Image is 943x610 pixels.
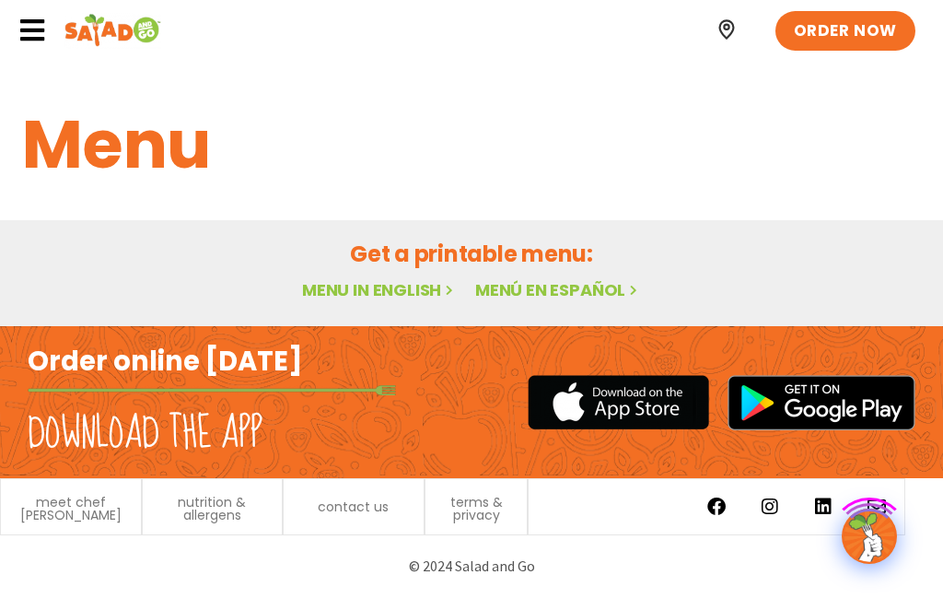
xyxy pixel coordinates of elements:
[302,278,457,301] a: Menu in English
[28,345,303,380] h2: Order online [DATE]
[18,554,925,579] p: © 2024 Salad and Go
[728,375,915,430] img: google_play
[64,12,161,49] img: Header logo
[318,500,389,513] a: contact us
[794,20,897,42] span: ORDER NOW
[22,95,921,194] h1: Menu
[435,496,518,522] a: terms & privacy
[152,496,274,522] a: nutrition & allergens
[775,11,915,52] a: ORDER NOW
[28,408,262,460] h2: Download the app
[528,372,709,432] img: appstore
[475,278,641,301] a: Menú en español
[28,385,396,395] img: fork
[22,238,921,270] h2: Get a printable menu:
[10,496,132,522] a: meet chef [PERSON_NAME]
